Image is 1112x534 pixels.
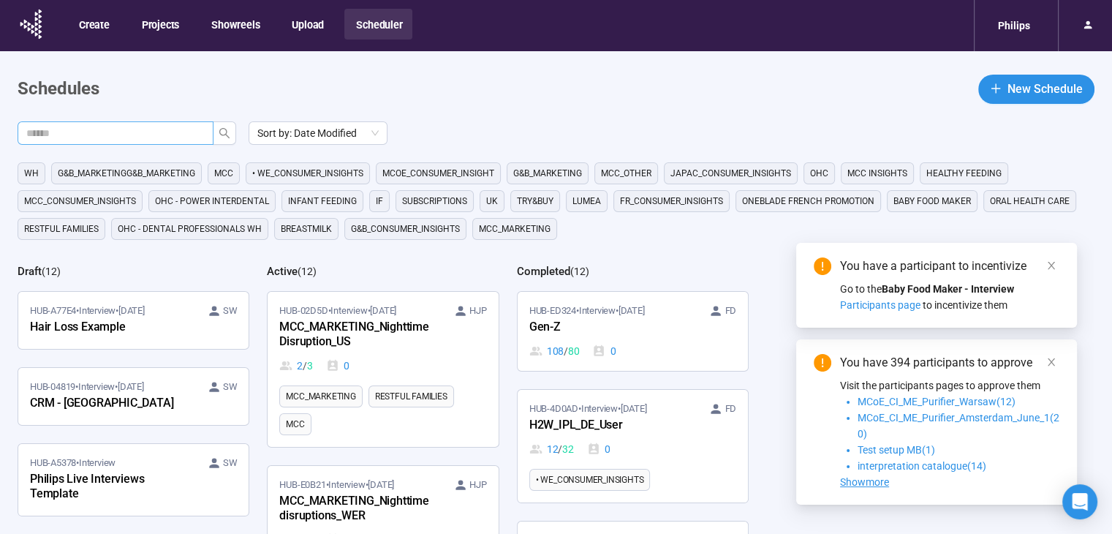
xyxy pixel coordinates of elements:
[223,456,238,470] span: SW
[479,222,551,236] span: MCC_MARKETING
[840,354,1059,372] div: You have 394 participants to approve
[469,478,486,492] span: HJP
[376,194,383,208] span: IF
[402,194,467,208] span: Subscriptions
[30,394,191,413] div: CRM - [GEOGRAPHIC_DATA]
[24,166,39,181] span: WH
[279,478,394,492] span: HUB-E0B21 • Interview •
[298,266,317,277] span: ( 12 )
[670,166,791,181] span: JAPAC_CONSUMER_INSIGHTS
[840,281,1059,313] div: Go to the to incentivize them
[840,299,920,311] span: Participants page
[288,194,357,208] span: Infant Feeding
[18,444,249,516] a: HUB-A5378•Interview SWPhilips Live Interviews Template
[155,194,269,208] span: OHC - Power Interdental
[840,377,1059,394] p: Visit the participants pages to approve them
[858,412,1059,440] span: MCoE_CI_ME_Purifier_Amsterdam_June_1(20)
[368,479,394,490] time: [DATE]
[529,343,580,359] div: 108
[621,403,647,414] time: [DATE]
[529,318,690,337] div: Gen-Z
[18,75,99,103] h1: Schedules
[1046,260,1056,271] span: close
[30,304,145,318] span: HUB-A77E4 • Interview •
[858,444,935,456] span: Test setup MB(1)
[882,283,1014,295] strong: Baby Food Maker - Interview
[469,304,486,318] span: HJP
[118,305,145,316] time: [DATE]
[279,304,396,318] span: HUB-02D5D • Interview •
[587,441,610,457] div: 0
[893,194,971,208] span: Baby food maker
[562,441,574,457] span: 32
[558,441,562,457] span: /
[568,343,580,359] span: 80
[307,358,313,374] span: 3
[570,266,589,277] span: ( 12 )
[513,166,582,181] span: G&B_MARKETING
[518,292,748,371] a: HUB-ED324•Interview•[DATE] FDGen-Z108 / 800
[518,390,748,503] a: HUB-4D0AD•Interview•[DATE] FDH2W_IPL_DE_User12 / 320• WE_CONSUMER_INSIGHTS
[725,304,736,318] span: FD
[223,304,238,318] span: SW
[858,396,1015,407] span: MCoE_CI_ME_Purifier_Warsaw(12)
[200,9,270,40] button: Showreels
[742,194,874,208] span: OneBlade French Promotion
[990,194,1070,208] span: Oral Health Care
[814,354,831,372] span: exclamation-circle
[67,9,120,40] button: Create
[978,75,1094,104] button: plusNew Schedule
[303,358,307,374] span: /
[30,380,144,394] span: HUB-04819 • Interview •
[536,473,644,487] span: • WE_CONSUMER_INSIGHTS
[279,318,440,352] div: MCC_MARKETING_Nighttime Disruption_US
[990,83,1002,94] span: plus
[18,368,249,425] a: HUB-04819•Interview•[DATE] SWCRM - [GEOGRAPHIC_DATA]
[810,166,828,181] span: OHC
[847,166,907,181] span: MCC Insights
[517,265,570,278] h2: Completed
[1046,357,1056,367] span: close
[252,166,363,181] span: • WE_CONSUMER_INSIGHTS
[219,127,230,139] span: search
[130,9,189,40] button: Projects
[926,166,1002,181] span: Healthy feeding
[725,402,736,416] span: FD
[18,292,249,349] a: HUB-A77E4•Interview•[DATE] SWHair Loss Example
[1007,80,1083,98] span: New Schedule
[564,343,568,359] span: /
[214,166,233,181] span: MCC
[351,222,460,236] span: G&B_CONSUMER_INSIGHTS
[279,492,440,526] div: MCC_MARKETING_Nighttime disruptions_WER
[858,460,986,472] span: interpretation catalogue(14)
[279,358,312,374] div: 2
[42,266,61,277] span: ( 12 )
[529,402,647,416] span: HUB-4D0AD • Interview •
[529,304,645,318] span: HUB-ED324 • Interview •
[572,194,601,208] span: Lumea
[213,121,236,145] button: search
[840,476,889,488] span: Showmore
[592,343,616,359] div: 0
[24,194,136,208] span: MCC_CONSUMER_INSIGHTS
[840,257,1059,275] div: You have a participant to incentivize
[281,222,332,236] span: Breastmilk
[286,417,304,432] span: MCC
[989,12,1039,40] div: Philips
[30,456,116,470] span: HUB-A5378 • Interview
[286,389,355,404] span: MCC_MARKETING
[601,166,651,181] span: MCC_other
[619,305,645,316] time: [DATE]
[326,358,349,374] div: 0
[30,470,191,504] div: Philips Live Interviews Template
[1062,484,1097,519] div: Open Intercom Messenger
[375,389,447,404] span: Restful Families
[24,222,99,236] span: Restful Families
[280,9,334,40] button: Upload
[223,380,238,394] span: SW
[118,381,144,392] time: [DATE]
[257,122,379,144] span: Sort by: Date Modified
[529,416,690,435] div: H2W_IPL_DE_User
[344,9,412,40] button: Scheduler
[58,166,195,181] span: G&B_MARKETINGG&B_MARKETING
